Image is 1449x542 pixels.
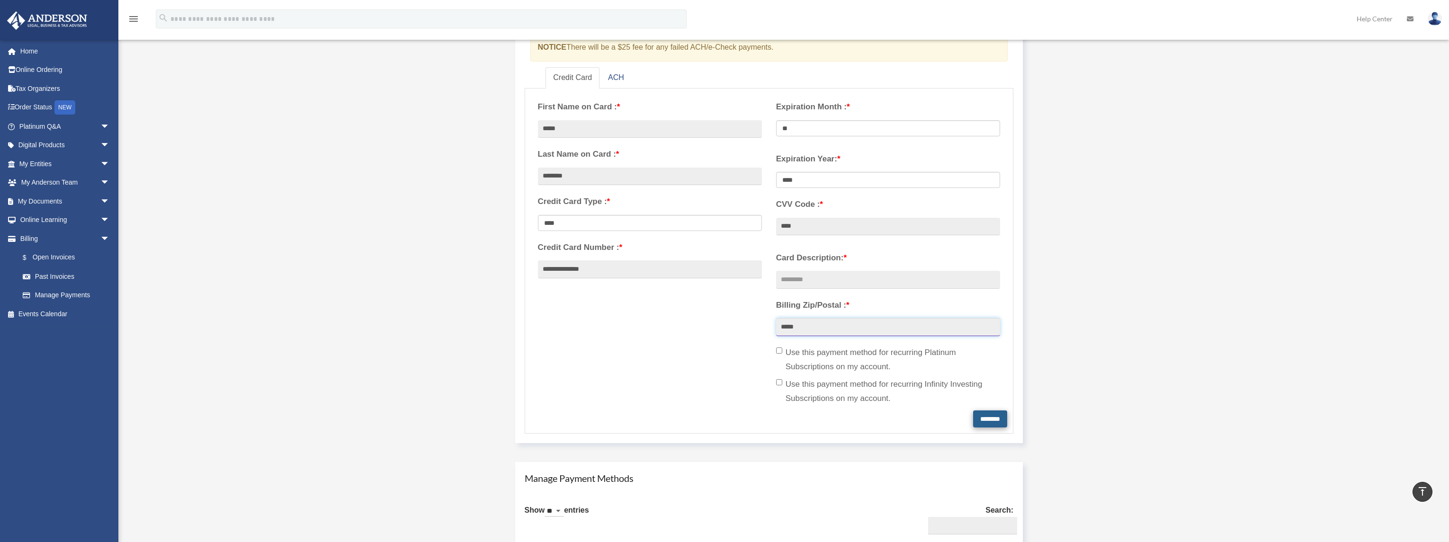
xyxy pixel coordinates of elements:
label: Expiration Year: [776,152,1000,166]
a: vertical_align_top [1413,482,1432,502]
label: Use this payment method for recurring Platinum Subscriptions on my account. [776,346,1000,374]
label: Card Description: [776,251,1000,265]
input: Use this payment method for recurring Platinum Subscriptions on my account. [776,347,782,354]
label: Credit Card Number : [538,240,762,255]
a: $Open Invoices [13,248,124,267]
a: My Entitiesarrow_drop_down [7,154,124,173]
a: My Documentsarrow_drop_down [7,192,124,211]
label: CVV Code : [776,197,1000,212]
p: There will be a $25 fee for any failed ACH/e-Check payments. [538,41,991,54]
label: Use this payment method for recurring Infinity Investing Subscriptions on my account. [776,377,1000,406]
a: Digital Productsarrow_drop_down [7,136,124,155]
a: Events Calendar [7,304,124,323]
input: Search: [928,517,1017,535]
a: Past Invoices [13,267,124,286]
a: My Anderson Teamarrow_drop_down [7,173,124,192]
a: Platinum Q&Aarrow_drop_down [7,117,124,136]
a: Billingarrow_drop_down [7,229,124,248]
span: arrow_drop_down [100,211,119,230]
span: arrow_drop_down [100,192,119,211]
a: Order StatusNEW [7,98,124,117]
span: arrow_drop_down [100,154,119,174]
a: menu [128,17,139,25]
h4: Manage Payment Methods [525,471,1014,485]
select: Showentries [545,506,564,517]
a: Manage Payments [13,286,119,305]
input: Use this payment method for recurring Infinity Investing Subscriptions on my account. [776,379,782,385]
a: Tax Organizers [7,79,124,98]
label: Expiration Month : [776,100,1000,114]
a: Online Ordering [7,61,124,80]
span: arrow_drop_down [100,117,119,136]
img: User Pic [1428,12,1442,26]
a: Home [7,42,124,61]
label: Billing Zip/Postal : [776,298,1000,312]
a: Online Learningarrow_drop_down [7,211,124,230]
label: Last Name on Card : [538,147,762,161]
span: arrow_drop_down [100,229,119,249]
label: Credit Card Type : [538,195,762,209]
strong: NOTICE [538,43,566,51]
i: menu [128,13,139,25]
img: Anderson Advisors Platinum Portal [4,11,90,30]
label: Show entries [525,504,589,526]
i: search [158,13,169,23]
span: arrow_drop_down [100,173,119,193]
i: vertical_align_top [1417,486,1428,497]
label: First Name on Card : [538,100,762,114]
div: NEW [54,100,75,115]
a: Credit Card [546,67,599,89]
span: arrow_drop_down [100,136,119,155]
span: $ [28,252,33,264]
label: Search: [924,504,1013,535]
a: ACH [600,67,632,89]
